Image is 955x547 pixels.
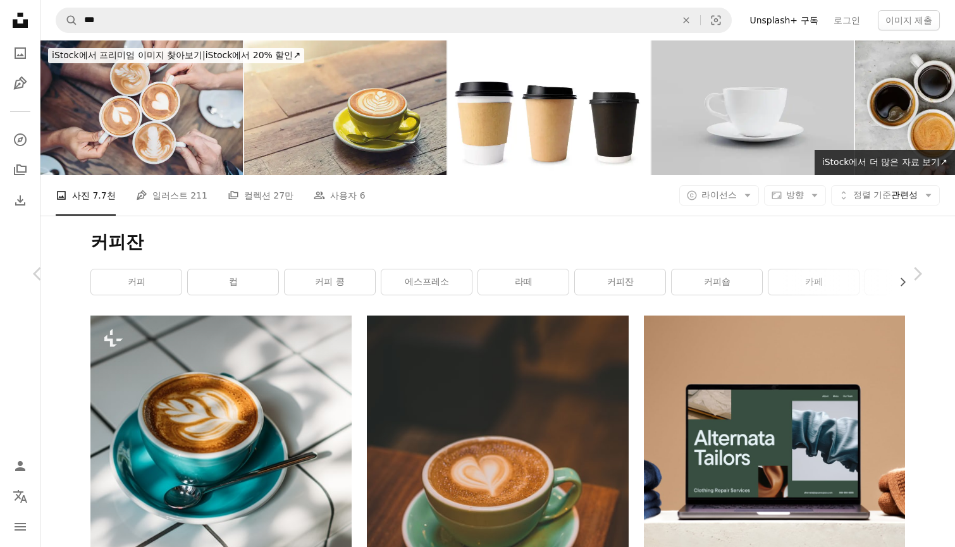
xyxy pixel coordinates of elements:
a: 일러스트 [8,71,33,96]
span: iStock에서 더 많은 자료 보기 ↗ [822,157,947,167]
img: 카페의 나무 테이블에 커피 컵의 높은 각도 보기 [244,40,447,175]
span: iStock에서 20% 할인 ↗ [52,50,300,60]
a: 커피 [91,269,182,295]
img: 흰색 배경에 세 가지 종류의 일회용 종이 커피 컵의 고립 된 샷 [448,40,650,175]
span: 라이선스 [701,190,737,200]
button: 언어 [8,484,33,509]
span: 관련성 [853,189,918,202]
button: 라이선스 [679,185,759,206]
button: 삭제 [672,8,700,32]
a: 커피잔 [575,269,665,295]
span: iStock에서 프리미엄 이미지 찾아보기 | [52,50,206,60]
a: 다운로드 내역 [8,188,33,213]
button: 이미지 제출 [878,10,940,30]
a: 카페 [768,269,859,295]
a: 사진 [8,40,33,66]
button: 방향 [764,185,826,206]
img: 카푸치노 예술직 [40,40,243,175]
a: 커피숍 [672,269,762,295]
a: Unsplash+ 구독 [742,10,825,30]
span: 211 [190,188,207,202]
a: iStock에서 더 많은 자료 보기↗ [815,150,955,175]
a: 다음 [879,213,955,335]
a: iStock에서 프리미엄 이미지 찾아보기|iStock에서 20% 할인↗ [40,40,312,71]
a: 컬렉션 27만 [228,175,293,216]
a: 파란색 접시 위에 앉아있는 카푸치노 [90,506,352,517]
button: 시각적 검색 [701,8,731,32]
a: 컬렉션 [8,157,33,183]
a: 접시에 녹색 컵 [367,473,628,484]
span: 6 [360,188,366,202]
a: 컵 [188,269,278,295]
a: 일러스트 211 [136,175,207,216]
button: 메뉴 [8,514,33,539]
a: 탐색 [8,127,33,152]
a: 라떼 [478,269,569,295]
span: 방향 [786,190,804,200]
a: 사용자 6 [314,175,365,216]
form: 사이트 전체에서 이미지 찾기 [56,8,732,33]
img: 회색 배경에 고립된 백색 도자기 커피 컵 [651,40,854,175]
a: 커피 콩 [285,269,375,295]
span: 27만 [273,188,293,202]
span: 정렬 기준 [853,190,891,200]
a: 로그인 / 가입 [8,453,33,479]
button: Unsplash 검색 [56,8,78,32]
button: 정렬 기준관련성 [831,185,940,206]
h1: 커피잔 [90,231,905,254]
a: 로그인 [826,10,868,30]
a: 에스프레소 [381,269,472,295]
